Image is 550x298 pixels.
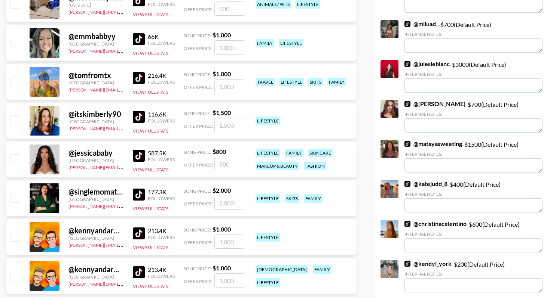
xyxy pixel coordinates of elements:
[68,47,179,54] a: [PERSON_NAME][EMAIL_ADDRESS][DOMAIN_NAME]
[184,72,211,77] span: Song Price:
[213,109,231,116] strong: $ 1,500
[148,1,175,7] div: Followers
[184,149,211,155] span: Song Price:
[184,111,211,116] span: Song Price:
[313,265,331,274] div: family
[404,151,543,157] div: Internal Notes:
[214,79,244,93] input: 1,000
[308,149,333,157] div: skincare
[133,111,145,123] img: TikTok
[404,100,543,133] div: - $ 700 (Default Price)
[68,109,124,119] div: @ itskimberly90
[213,148,226,155] strong: $ 800
[148,273,175,279] div: Followers
[133,283,168,289] button: View Full Stats
[184,162,213,168] span: Offer Price:
[308,78,323,86] div: skits
[404,261,410,267] img: TikTok
[404,21,410,27] img: TikTok
[133,227,145,239] img: TikTok
[184,84,213,90] span: Offer Price:
[404,271,543,277] div: Internal Notes:
[213,187,231,194] strong: $ 2,000
[68,148,124,158] div: @ jessicababy
[404,181,410,187] img: TikTok
[404,260,543,292] div: - $ 200 (Default Price)
[68,124,179,131] a: [PERSON_NAME][EMAIL_ADDRESS][DOMAIN_NAME]
[404,191,543,197] div: Internal Notes:
[68,226,124,235] div: @ kennyandarmando
[148,196,175,201] div: Followers
[404,180,447,187] a: @katejudd_8
[68,71,124,80] div: @ tomfromtx
[256,149,280,157] div: lifestyle
[404,60,450,68] a: @julesleblanc
[133,189,145,201] img: TikTok
[133,150,145,162] img: TikTok
[213,264,231,271] strong: $ 1,000
[184,227,211,233] span: Song Price:
[404,61,410,67] img: TikTok
[133,167,168,173] button: View Full Stats
[184,279,213,284] span: Offer Price:
[184,201,213,207] span: Offer Price:
[213,226,231,233] strong: $ 1,000
[285,194,299,203] div: skits
[133,89,168,95] button: View Full Stats
[68,202,179,209] a: [PERSON_NAME][EMAIL_ADDRESS][DOMAIN_NAME]
[304,162,326,170] div: fashion
[404,141,410,147] img: TikTok
[148,235,175,240] div: Followers
[213,31,231,38] strong: $ 1,000
[148,227,175,235] div: 213.4K
[256,117,280,125] div: lifestyle
[404,20,543,53] div: - $ 700 (Default Price)
[256,39,274,47] div: family
[133,206,168,211] button: View Full Stats
[285,149,303,157] div: family
[68,2,124,8] div: [US_STATE]
[68,32,124,41] div: @ emmbabbyy
[404,231,543,237] div: Internal Notes:
[68,86,179,93] a: [PERSON_NAME][EMAIL_ADDRESS][DOMAIN_NAME]
[404,220,543,252] div: - $ 600 (Default Price)
[148,266,175,273] div: 213.4K
[68,41,124,47] div: [GEOGRAPHIC_DATA]
[404,180,543,212] div: - $ 400 (Default Price)
[327,78,346,86] div: family
[133,50,168,56] button: View Full Stats
[404,60,543,93] div: - $ 3000 (Default Price)
[68,119,124,124] div: [GEOGRAPHIC_DATA]
[214,196,244,210] input: 2,000
[148,79,175,85] div: Followers
[256,162,299,170] div: makeup & beauty
[184,188,211,194] span: Song Price:
[133,128,168,134] button: View Full Stats
[133,72,145,84] img: TikTok
[68,235,124,241] div: [GEOGRAPHIC_DATA]
[133,33,145,45] img: TikTok
[404,140,543,173] div: - $ 1500 (Default Price)
[148,118,175,124] div: Followers
[68,274,124,280] div: [GEOGRAPHIC_DATA]
[404,140,462,148] a: @matayasweeting
[68,280,179,287] a: [PERSON_NAME][EMAIL_ADDRESS][DOMAIN_NAME]
[279,78,304,86] div: lifestyle
[404,220,467,227] a: @christinacelentino
[404,111,543,117] div: Internal Notes:
[404,31,543,37] div: Internal Notes:
[148,33,175,40] div: 66K
[148,72,175,79] div: 216.4K
[148,157,175,162] div: Followers
[68,265,124,274] div: @ kennyandarmando
[133,245,168,250] button: View Full Stats
[214,118,244,132] input: 1,500
[256,194,280,203] div: lifestyle
[148,40,175,46] div: Followers
[256,278,280,287] div: lifestyle
[184,7,213,12] span: Offer Price:
[184,266,211,271] span: Song Price:
[68,187,124,196] div: @ singlemomattorney
[148,111,175,118] div: 116.6K
[68,158,124,163] div: [GEOGRAPHIC_DATA]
